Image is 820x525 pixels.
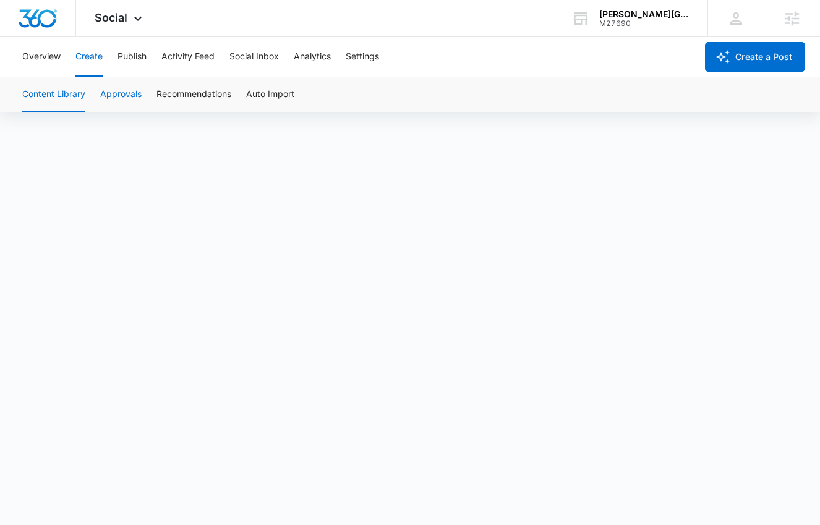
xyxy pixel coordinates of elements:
div: account name [599,9,690,19]
button: Activity Feed [161,37,215,77]
button: Publish [117,37,147,77]
button: Create a Post [705,42,805,72]
button: Analytics [294,37,331,77]
button: Overview [22,37,61,77]
button: Content Library [22,77,85,112]
button: Settings [346,37,379,77]
button: Recommendations [156,77,231,112]
button: Approvals [100,77,142,112]
span: Social [95,11,127,24]
div: account id [599,19,690,28]
button: Social Inbox [229,37,279,77]
button: Create [75,37,103,77]
button: Auto Import [246,77,294,112]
